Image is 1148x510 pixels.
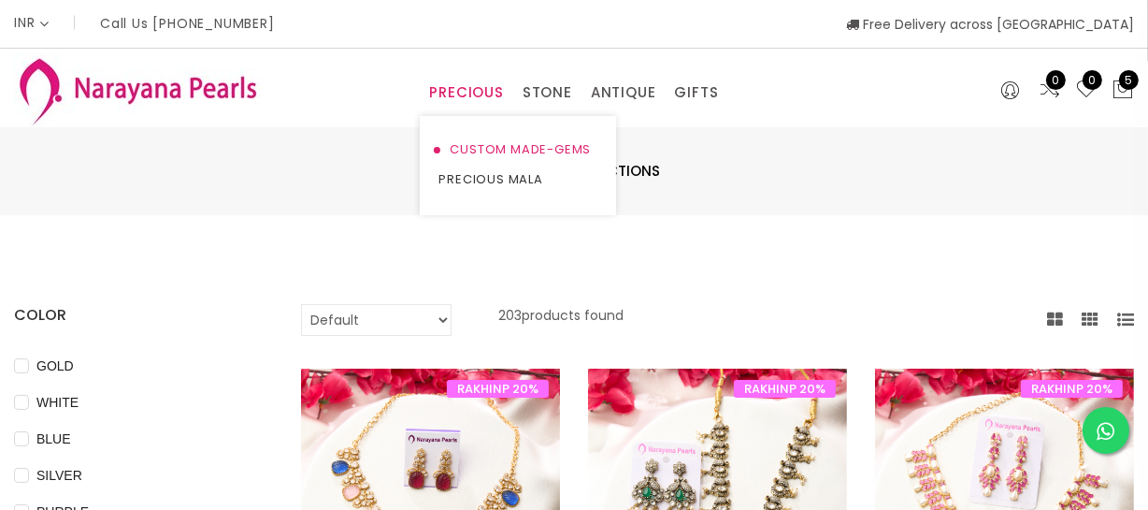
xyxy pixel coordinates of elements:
[1021,380,1123,398] span: RAKHINP 20%
[1083,70,1102,90] span: 0
[14,304,245,327] h4: COLOR
[29,356,81,376] span: GOLD
[734,380,836,398] span: RAKHINP 20%
[429,79,503,107] a: PRECIOUS
[1039,79,1061,103] a: 0
[438,165,597,195] a: PRECIOUS MALA
[29,465,90,486] span: SILVER
[1119,70,1139,90] span: 5
[29,429,79,449] span: BLUE
[591,79,656,107] a: ANTIQUE
[846,15,1134,34] span: Free Delivery across [GEOGRAPHIC_DATA]
[523,79,572,107] a: STONE
[498,304,624,336] p: 203 products found
[100,17,275,30] p: Call Us [PHONE_NUMBER]
[1046,70,1066,90] span: 0
[674,79,718,107] a: GIFTS
[29,392,86,413] span: WHITE
[1112,79,1134,103] button: 5
[1075,79,1098,103] a: 0
[447,380,549,398] span: RAKHINP 20%
[438,135,597,165] a: CUSTOM MADE-GEMS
